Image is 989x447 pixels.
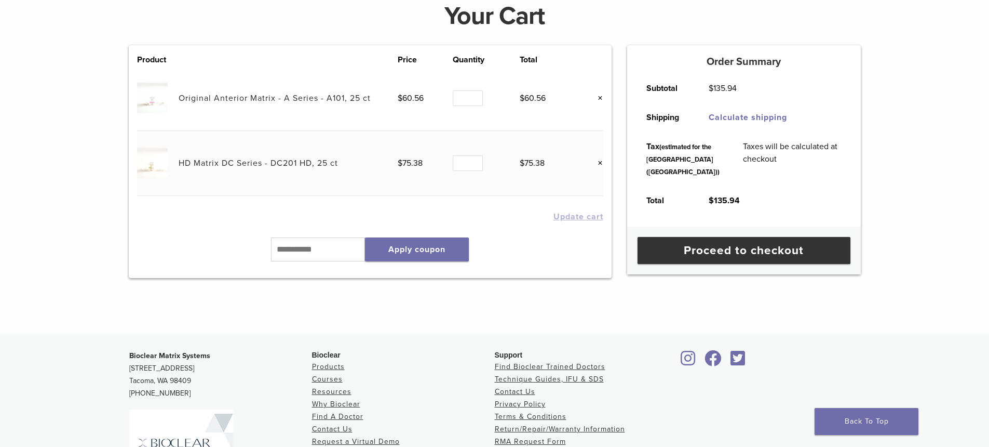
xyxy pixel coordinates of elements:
span: $ [520,158,524,168]
p: [STREET_ADDRESS] Tacoma, WA 98409 [PHONE_NUMBER] [129,350,312,400]
bdi: 60.56 [398,93,424,103]
a: Contact Us [312,425,353,433]
bdi: 135.94 [709,195,740,206]
h5: Order Summary [627,56,861,68]
th: Total [635,186,697,215]
a: Bioclear [727,357,749,367]
button: Update cart [553,213,603,221]
a: Products [312,362,345,371]
a: HD Matrix DC Series - DC201 HD, 25 ct [179,158,338,168]
a: RMA Request Form [495,437,566,446]
th: Tax [635,132,731,186]
a: Privacy Policy [495,400,546,409]
a: Resources [312,387,351,396]
small: (estimated for the [GEOGRAPHIC_DATA] ([GEOGRAPHIC_DATA])) [646,143,720,176]
th: Quantity [453,54,520,66]
a: Find A Doctor [312,412,363,421]
bdi: 75.38 [398,158,423,168]
a: Technique Guides, IFU & SDS [495,375,604,384]
bdi: 135.94 [709,83,737,94]
th: Product [137,54,179,66]
span: $ [709,83,713,94]
bdi: 60.56 [520,93,546,103]
strong: Bioclear Matrix Systems [129,351,210,360]
td: Taxes will be calculated at checkout [731,132,853,186]
span: $ [709,195,714,206]
a: Bioclear [678,357,699,367]
a: Contact Us [495,387,535,396]
a: Bioclear [701,357,725,367]
a: Remove this item [590,91,603,105]
h1: Your Cart [121,4,869,29]
button: Apply coupon [365,238,469,261]
a: Courses [312,375,343,384]
a: Find Bioclear Trained Doctors [495,362,605,371]
img: HD Matrix DC Series - DC201 HD, 25 ct [137,148,168,178]
th: Subtotal [635,74,697,103]
th: Shipping [635,103,697,132]
img: Original Anterior Matrix - A Series - A101, 25 ct [137,83,168,113]
a: Request a Virtual Demo [312,437,400,446]
a: Back To Top [815,408,918,435]
th: Total [520,54,575,66]
th: Price [398,54,453,66]
span: Bioclear [312,351,341,359]
span: $ [398,93,402,103]
a: Terms & Conditions [495,412,566,421]
span: Support [495,351,523,359]
span: $ [520,93,524,103]
a: Proceed to checkout [638,237,850,264]
a: Why Bioclear [312,400,360,409]
a: Original Anterior Matrix - A Series - A101, 25 ct [179,93,371,103]
span: $ [398,158,402,168]
a: Calculate shipping [709,112,787,123]
a: Return/Repair/Warranty Information [495,425,625,433]
a: Remove this item [590,156,603,170]
bdi: 75.38 [520,158,545,168]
